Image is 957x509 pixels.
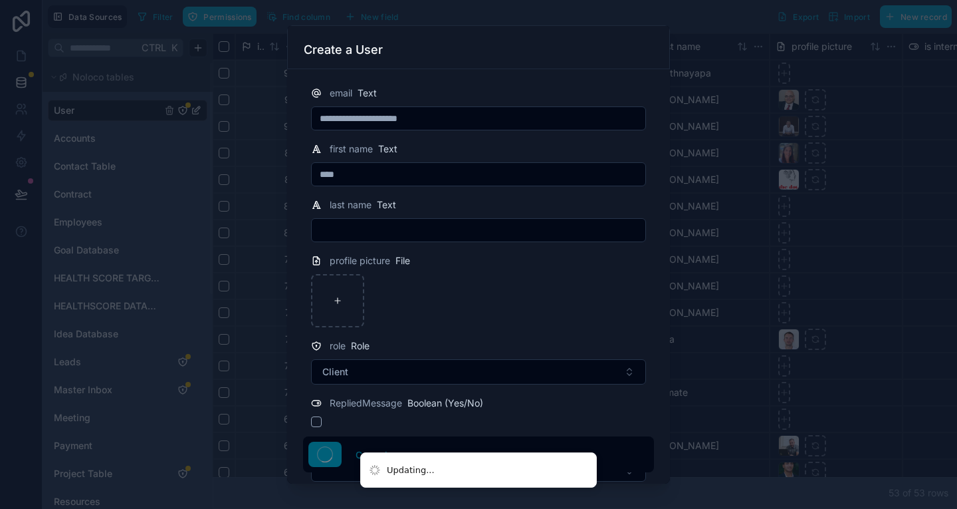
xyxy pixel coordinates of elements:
span: Text [378,142,397,156]
span: Boolean (Yes/No) [407,397,483,410]
span: email [330,86,352,100]
span: first name [330,142,373,156]
span: File [395,254,410,267]
span: role [330,339,346,353]
span: Client [322,365,348,379]
span: Role [351,339,370,353]
span: profile picture [330,254,390,267]
span: RepliedMessage [330,397,402,410]
div: Updating... [387,464,435,477]
h3: Create a User [304,42,383,58]
span: Text [377,198,396,212]
button: Select Button [311,359,646,385]
span: last name [330,198,372,212]
span: Text [358,86,377,100]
